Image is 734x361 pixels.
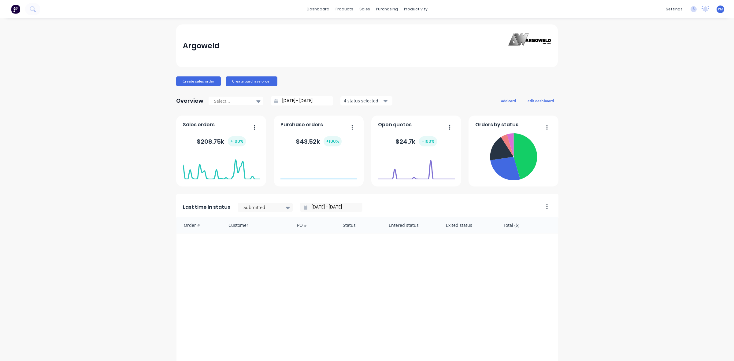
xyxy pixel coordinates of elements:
[340,96,392,105] button: 4 status selected
[373,5,401,14] div: purchasing
[419,136,437,146] div: + 100 %
[718,6,723,12] span: PM
[356,5,373,14] div: sales
[226,76,277,86] button: Create purchase order
[497,97,520,105] button: add card
[508,33,551,59] img: Argoweld
[337,217,383,233] div: Status
[176,217,222,233] div: Order #
[401,5,431,14] div: productivity
[332,5,356,14] div: products
[440,217,497,233] div: Exited status
[475,121,518,128] span: Orders by status
[324,136,342,146] div: + 100 %
[228,136,246,146] div: + 100 %
[183,40,220,52] div: Argoweld
[176,95,203,107] div: Overview
[383,217,440,233] div: Entered status
[395,136,437,146] div: $ 24.7k
[663,5,686,14] div: settings
[280,121,323,128] span: Purchase orders
[291,217,337,233] div: PO #
[344,98,382,104] div: 4 status selected
[296,136,342,146] div: $ 43.52k
[183,121,215,128] span: Sales orders
[524,97,558,105] button: edit dashboard
[183,204,230,211] span: Last time in status
[197,136,246,146] div: $ 208.75k
[497,217,558,233] div: Total ($)
[378,121,412,128] span: Open quotes
[11,5,20,14] img: Factory
[304,5,332,14] a: dashboard
[222,217,291,233] div: Customer
[176,76,221,86] button: Create sales order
